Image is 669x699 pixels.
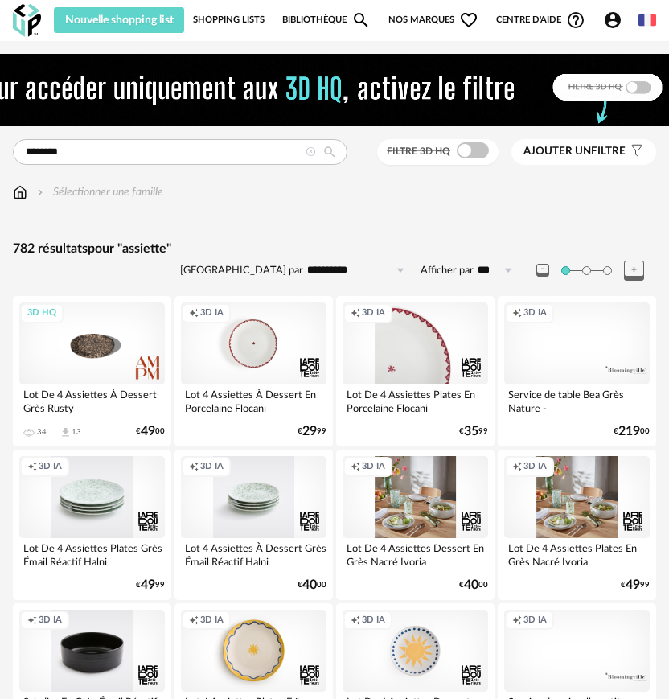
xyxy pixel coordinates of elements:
label: [GEOGRAPHIC_DATA] par [180,264,303,278]
span: Creation icon [189,615,199,627]
button: Ajouter unfiltre Filter icon [511,139,656,165]
label: Afficher par [421,264,474,278]
span: 3D IA [200,615,224,627]
span: Nos marques [388,7,478,33]
span: 3D IA [39,461,62,473]
span: Account Circle icon [603,10,630,30]
div: Lot 4 Assiettes À Dessert En Porcelaine Flocani [181,384,326,417]
span: Creation icon [27,461,37,473]
div: Lot De 4 Assiettes À Dessert Grès Rusty [19,384,165,417]
img: fr [638,11,656,29]
div: Service de table Bea Grès Nature - [GEOGRAPHIC_DATA] [504,384,650,417]
span: Ajouter un [523,146,591,157]
span: Creation icon [512,307,522,319]
a: Creation icon 3D IA Lot De 4 Assiettes Plates En Grès Nacré Ivoria €4999 [498,450,656,600]
div: € 99 [136,580,165,590]
a: Creation icon 3D IA Lot De 4 Assiettes Plates Grès Émail Réactif Halni €4999 [13,450,171,600]
div: € 00 [298,580,326,590]
span: 29 [302,426,317,437]
div: € 00 [459,580,488,590]
span: 3D IA [200,307,224,319]
div: Lot De 4 Assiettes Dessert En Grès Nacré Ivoria [343,538,488,570]
span: Help Circle Outline icon [566,10,585,30]
div: Lot De 4 Assiettes Plates Grès Émail Réactif Halni [19,538,165,570]
span: 3D IA [523,461,547,473]
a: Creation icon 3D IA Lot De 4 Assiettes Plates En Porcelaine Flocani €3599 [336,296,495,446]
span: filtre [523,145,626,158]
span: Heart Outline icon [459,10,478,30]
div: € 00 [136,426,165,437]
a: Creation icon 3D IA Lot 4 Assiettes À Dessert En Porcelaine Flocani €2999 [174,296,333,446]
span: Creation icon [351,461,360,473]
a: Creation icon 3D IA Lot De 4 Assiettes Dessert En Grès Nacré Ivoria €4000 [336,450,495,600]
span: Filter icon [626,145,644,158]
span: Creation icon [189,307,199,319]
span: 219 [618,426,640,437]
span: 49 [626,580,640,590]
span: Centre d'aideHelp Circle Outline icon [496,10,585,30]
span: 3D IA [39,615,62,627]
a: Creation icon 3D IA Lot 4 Assiettes À Dessert Grès Émail Réactif Halni €4000 [174,450,333,600]
span: Filtre 3D HQ [387,146,450,156]
div: Sélectionner une famille [34,184,163,200]
button: Nouvelle shopping list [54,7,184,33]
div: € 99 [459,426,488,437]
a: Shopping Lists [193,7,265,33]
span: Creation icon [27,615,37,627]
span: Magnify icon [351,10,371,30]
span: 40 [302,580,317,590]
div: 13 [72,427,81,437]
div: € 00 [614,426,650,437]
span: 40 [464,580,478,590]
div: Lot De 4 Assiettes Plates En Porcelaine Flocani [343,384,488,417]
div: Lot 4 Assiettes À Dessert Grès Émail Réactif Halni [181,538,326,570]
img: OXP [13,4,41,37]
span: Creation icon [189,461,199,473]
img: svg+xml;base64,PHN2ZyB3aWR0aD0iMTYiIGhlaWdodD0iMTYiIHZpZXdCb3g9IjAgMCAxNiAxNiIgZmlsbD0ibm9uZSIgeG... [34,184,47,200]
div: € 99 [621,580,650,590]
span: Nouvelle shopping list [65,14,174,26]
a: BibliothèqueMagnify icon [282,7,371,33]
div: 3D HQ [20,303,64,323]
span: 49 [141,426,155,437]
a: 3D HQ Lot De 4 Assiettes À Dessert Grès Rusty 34 Download icon 13 €4900 [13,296,171,446]
span: 3D IA [362,307,385,319]
span: 3D IA [362,615,385,627]
img: svg+xml;base64,PHN2ZyB3aWR0aD0iMTYiIGhlaWdodD0iMTciIHZpZXdCb3g9IjAgMCAxNiAxNyIgZmlsbD0ibm9uZSIgeG... [13,184,27,200]
span: Creation icon [351,615,360,627]
div: 34 [37,427,47,437]
div: Lot De 4 Assiettes Plates En Grès Nacré Ivoria [504,538,650,570]
span: Account Circle icon [603,10,622,30]
span: 3D IA [523,615,547,627]
div: 782 résultats [13,241,656,257]
div: € 99 [298,426,326,437]
span: Creation icon [512,615,522,627]
span: 35 [464,426,478,437]
span: Creation icon [512,461,522,473]
a: Creation icon 3D IA Service de table Bea Grès Nature - [GEOGRAPHIC_DATA] €21900 [498,296,656,446]
span: 3D IA [362,461,385,473]
span: 3D IA [200,461,224,473]
span: Creation icon [351,307,360,319]
span: 49 [141,580,155,590]
span: pour "assiette" [88,242,171,255]
span: 3D IA [523,307,547,319]
span: Download icon [60,426,72,438]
